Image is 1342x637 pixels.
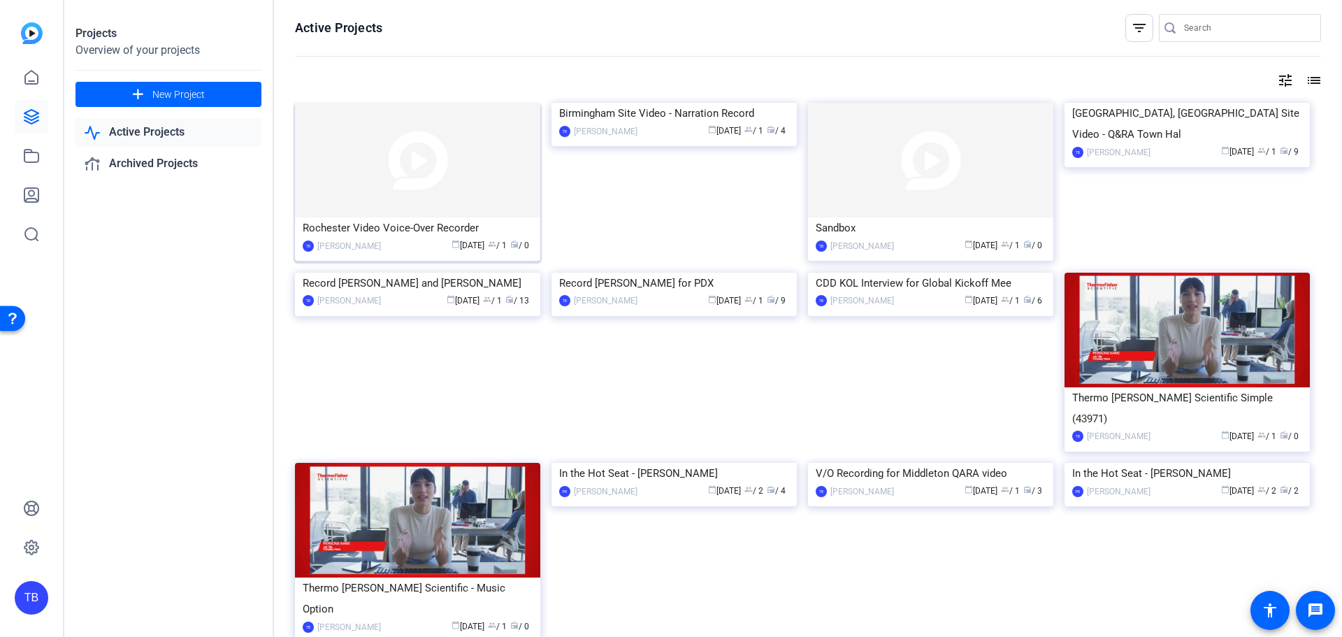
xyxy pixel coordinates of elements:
[75,42,261,59] div: Overview of your projects
[559,126,570,137] div: TB
[559,486,570,497] div: PR
[303,217,533,238] div: Rochester Video Voice-Over Recorder
[1280,486,1299,496] span: / 2
[1221,431,1229,439] span: calendar_today
[317,239,381,253] div: [PERSON_NAME]
[303,578,533,620] div: Thermo [PERSON_NAME] Scientific - Music Option
[1072,463,1302,484] div: In the Hot Seat - [PERSON_NAME]
[75,25,261,42] div: Projects
[1257,431,1276,441] span: / 1
[830,485,894,499] div: [PERSON_NAME]
[965,240,973,248] span: calendar_today
[1023,486,1042,496] span: / 3
[488,621,496,629] span: group
[510,622,529,631] span: / 0
[708,485,716,494] span: calendar_today
[1257,147,1276,157] span: / 1
[816,217,1046,238] div: Sandbox
[452,622,484,631] span: [DATE]
[965,485,973,494] span: calendar_today
[1262,602,1278,619] mat-icon: accessibility
[1023,241,1042,250] span: / 0
[1280,485,1288,494] span: radio
[1072,431,1083,442] div: TB
[574,294,637,308] div: [PERSON_NAME]
[744,126,763,136] span: / 1
[708,126,741,136] span: [DATE]
[75,150,261,178] a: Archived Projects
[483,296,502,306] span: / 1
[129,86,147,103] mat-icon: add
[1307,602,1324,619] mat-icon: message
[452,241,484,250] span: [DATE]
[830,294,894,308] div: [PERSON_NAME]
[816,241,827,252] div: TB
[488,241,507,250] span: / 1
[767,126,786,136] span: / 4
[708,486,741,496] span: [DATE]
[75,82,261,107] button: New Project
[559,103,789,124] div: Birmingham Site Video - Narration Record
[574,485,637,499] div: [PERSON_NAME]
[1001,240,1009,248] span: group
[1280,146,1288,155] span: radio
[447,296,479,306] span: [DATE]
[1087,485,1150,499] div: [PERSON_NAME]
[965,296,997,306] span: [DATE]
[1023,240,1032,248] span: radio
[767,486,786,496] span: / 4
[744,125,753,134] span: group
[452,240,460,248] span: calendar_today
[1257,486,1276,496] span: / 2
[1221,147,1254,157] span: [DATE]
[303,273,533,294] div: Record [PERSON_NAME] and [PERSON_NAME]
[1072,486,1083,497] div: PR
[767,125,775,134] span: radio
[15,581,48,615] div: TB
[767,485,775,494] span: radio
[21,22,43,44] img: blue-gradient.svg
[1277,72,1294,89] mat-icon: tune
[767,295,775,303] span: radio
[816,463,1046,484] div: V/O Recording for Middleton QARA video
[317,620,381,634] div: [PERSON_NAME]
[1280,431,1299,441] span: / 0
[965,241,997,250] span: [DATE]
[1001,295,1009,303] span: group
[488,622,507,631] span: / 1
[303,241,314,252] div: TB
[483,295,491,303] span: group
[317,294,381,308] div: [PERSON_NAME]
[559,295,570,306] div: TB
[505,295,514,303] span: radio
[1001,296,1020,306] span: / 1
[1221,146,1229,155] span: calendar_today
[816,486,827,497] div: TB
[152,87,205,102] span: New Project
[708,296,741,306] span: [DATE]
[1280,431,1288,439] span: radio
[452,621,460,629] span: calendar_today
[1001,485,1009,494] span: group
[1023,295,1032,303] span: radio
[510,240,519,248] span: radio
[574,124,637,138] div: [PERSON_NAME]
[510,241,529,250] span: / 0
[1001,486,1020,496] span: / 1
[1001,241,1020,250] span: / 1
[744,486,763,496] span: / 2
[1221,486,1254,496] span: [DATE]
[830,239,894,253] div: [PERSON_NAME]
[816,273,1046,294] div: CDD KOL Interview for Global Kickoff Mee
[1023,485,1032,494] span: radio
[75,118,261,147] a: Active Projects
[303,295,314,306] div: TB
[708,125,716,134] span: calendar_today
[303,622,314,633] div: TB
[744,485,753,494] span: group
[1257,431,1266,439] span: group
[559,463,789,484] div: In the Hot Seat - [PERSON_NAME]
[1221,485,1229,494] span: calendar_today
[816,295,827,306] div: TB
[1280,147,1299,157] span: / 9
